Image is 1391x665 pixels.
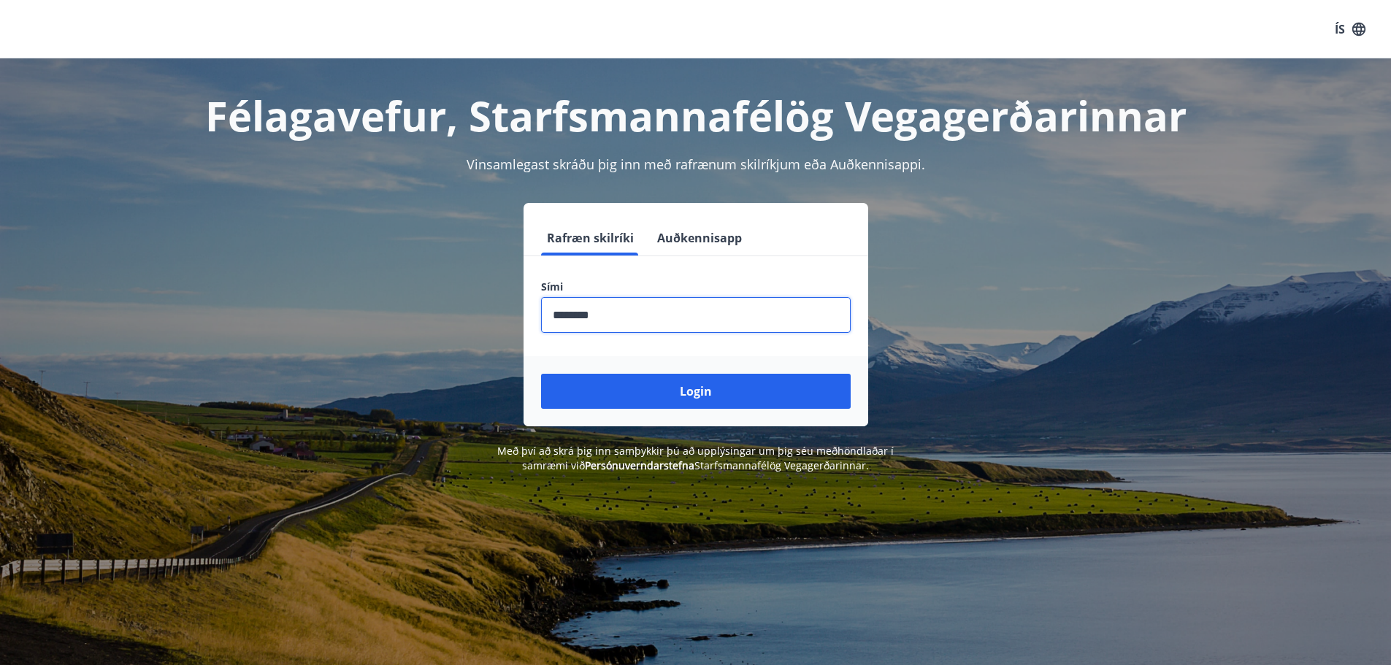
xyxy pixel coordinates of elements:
button: ÍS [1327,16,1373,42]
h1: Félagavefur, Starfsmannafélög Vegagerðarinnar [188,88,1204,143]
button: Login [541,374,851,409]
label: Sími [541,280,851,294]
button: Auðkennisapp [651,220,748,255]
span: Með því að skrá þig inn samþykkir þú að upplýsingar um þig séu meðhöndlaðar í samræmi við Starfsm... [497,444,894,472]
button: Rafræn skilríki [541,220,640,255]
a: Persónuverndarstefna [585,458,694,472]
span: Vinsamlegast skráðu þig inn með rafrænum skilríkjum eða Auðkennisappi. [467,155,925,173]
